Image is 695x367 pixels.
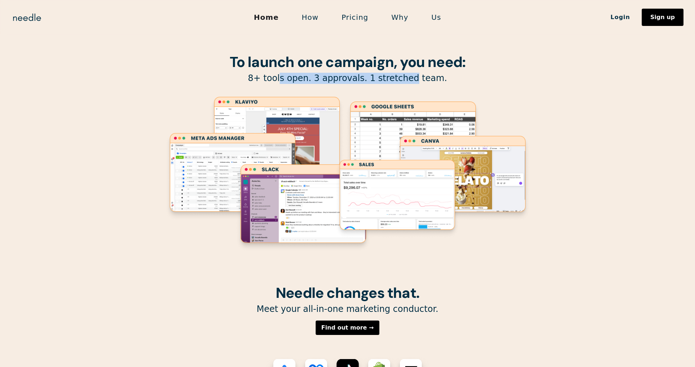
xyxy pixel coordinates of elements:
[420,10,453,25] a: Us
[316,321,380,335] a: Find out more →
[330,10,380,25] a: Pricing
[290,10,330,25] a: How
[276,283,419,302] strong: Needle changes that.
[599,11,642,23] a: Login
[642,9,683,26] a: Sign up
[650,14,675,20] div: Sign up
[242,10,290,25] a: Home
[230,53,466,71] strong: To launch one campaign, you need:
[321,325,374,331] div: Find out more →
[164,304,531,315] p: Meet your all-in-one marketing conductor.
[164,73,531,84] p: 8+ tools open. 3 approvals. 1 stretched team.
[380,10,420,25] a: Why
